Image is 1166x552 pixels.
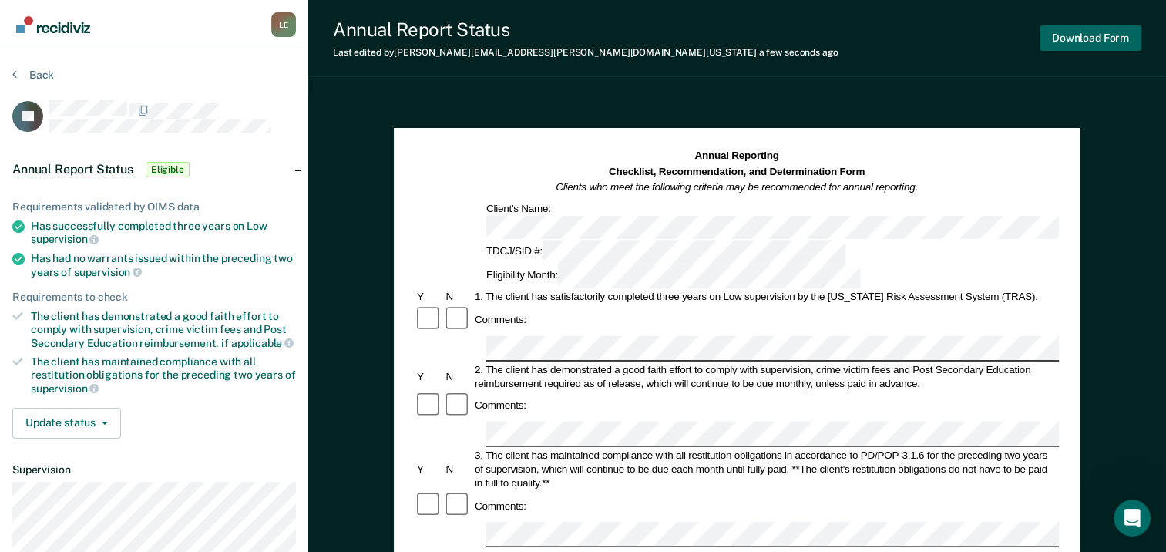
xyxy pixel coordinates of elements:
[1114,500,1151,537] iframe: Intercom live chat
[444,462,472,476] div: N
[415,290,443,304] div: Y
[484,264,863,288] div: Eligibility Month:
[472,499,529,513] div: Comments:
[31,220,296,246] div: Has successfully completed three years on Low
[12,463,296,476] dt: Supervision
[333,19,838,41] div: Annual Report Status
[12,408,121,439] button: Update status
[1040,25,1141,51] button: Download Form
[472,290,1059,304] div: 1. The client has satisfactorily completed three years on Low supervision by the [US_STATE] Risk ...
[472,362,1059,390] div: 2. The client has demonstrated a good faith effort to comply with supervision, crime victim fees ...
[271,12,296,37] button: Profile dropdown button
[146,162,190,177] span: Eligible
[759,47,838,58] span: a few seconds ago
[472,399,529,412] div: Comments:
[333,47,838,58] div: Last edited by [PERSON_NAME][EMAIL_ADDRESS][PERSON_NAME][DOMAIN_NAME][US_STATE]
[484,241,848,264] div: TDCJ/SID #:
[415,462,443,476] div: Y
[415,369,443,383] div: Y
[444,369,472,383] div: N
[12,68,54,82] button: Back
[444,290,472,304] div: N
[472,448,1059,490] div: 3. The client has maintained compliance with all restitution obligations in accordance to PD/POP-...
[12,162,133,177] span: Annual Report Status
[231,337,294,349] span: applicable
[31,252,296,278] div: Has had no warrants issued within the preceding two years of
[31,382,99,395] span: supervision
[74,266,142,278] span: supervision
[16,16,90,33] img: Recidiviz
[12,291,296,304] div: Requirements to check
[556,181,919,193] em: Clients who meet the following criteria may be recommended for annual reporting.
[31,355,296,395] div: The client has maintained compliance with all restitution obligations for the preceding two years of
[472,313,529,327] div: Comments:
[31,233,99,245] span: supervision
[31,310,296,349] div: The client has demonstrated a good faith effort to comply with supervision, crime victim fees and...
[12,200,296,214] div: Requirements validated by OIMS data
[695,150,779,162] strong: Annual Reporting
[271,12,296,37] div: L E
[609,166,865,177] strong: Checklist, Recommendation, and Determination Form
